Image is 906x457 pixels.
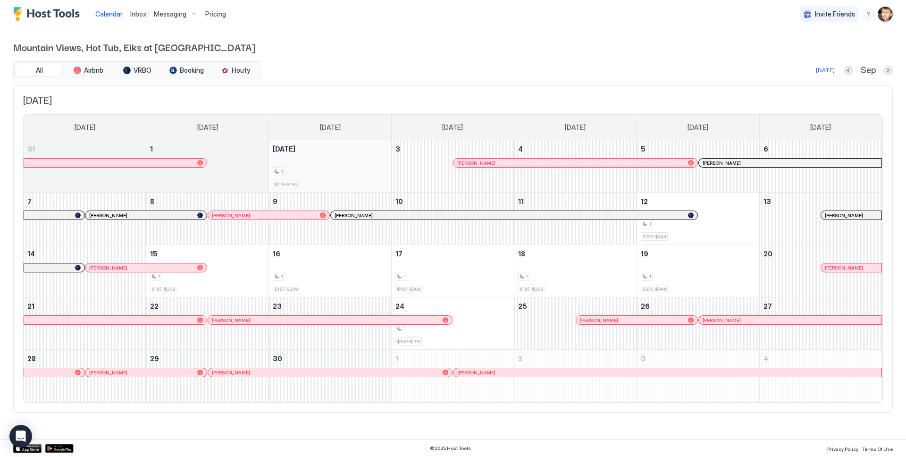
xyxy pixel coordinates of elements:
td: October 1, 2025 [392,350,514,402]
a: Inbox [130,9,146,19]
div: [PERSON_NAME] [825,265,878,271]
div: [PERSON_NAME] [457,160,694,166]
span: [PERSON_NAME] [335,212,373,219]
span: 30 [273,355,282,363]
a: September 28, 2025 [24,350,146,367]
span: Pricing [205,10,226,18]
td: September 29, 2025 [146,350,269,402]
td: September 5, 2025 [637,140,759,193]
a: September 11, 2025 [514,193,637,210]
a: September 30, 2025 [269,350,391,367]
span: [DATE] [75,123,95,132]
td: September 19, 2025 [637,245,759,297]
a: Monday [188,115,227,140]
span: Houfy [232,66,250,75]
span: VRBO [134,66,151,75]
span: [PERSON_NAME] [212,212,250,219]
td: September 28, 2025 [24,350,146,402]
button: Next month [883,66,893,75]
a: Thursday [555,115,595,140]
a: September 29, 2025 [146,350,268,367]
span: 7 [27,197,32,205]
a: September 6, 2025 [760,140,882,158]
td: September 2, 2025 [269,140,392,193]
span: 10 [395,197,403,205]
span: [PERSON_NAME] [89,265,127,271]
a: October 3, 2025 [637,350,759,367]
span: Airbnb [84,66,103,75]
span: 15 [150,250,158,258]
td: September 15, 2025 [146,245,269,297]
td: September 21, 2025 [24,297,146,350]
a: September 25, 2025 [514,297,637,315]
span: 17 [395,250,403,258]
div: Google Play Store [45,444,74,453]
div: [PERSON_NAME] [89,265,203,271]
td: September 16, 2025 [269,245,392,297]
div: tab-group [13,61,261,79]
span: [PERSON_NAME] [212,317,250,323]
span: 3 [395,145,400,153]
span: $167-$209 [151,286,175,292]
span: 24 [395,302,404,310]
span: 1 [649,221,651,227]
td: September 25, 2025 [514,297,637,350]
span: 19 [641,250,648,258]
span: 1 [403,326,406,332]
span: 1 [403,273,406,279]
td: September 4, 2025 [514,140,637,193]
span: © 2025 Host Tools [430,445,471,451]
div: Open Intercom Messenger [9,425,32,448]
span: [DATE] [23,95,883,107]
span: 29 [150,355,159,363]
a: September 4, 2025 [514,140,637,158]
td: September 11, 2025 [514,193,637,245]
a: September 15, 2025 [146,245,268,262]
a: September 24, 2025 [392,297,514,315]
span: $159-$199 [397,339,420,345]
span: 31 [27,145,35,153]
a: App Store [13,444,42,453]
td: September 3, 2025 [392,140,514,193]
span: Calendar [95,10,123,18]
span: [DATE] [442,123,463,132]
a: September 2, 2025 [269,140,391,158]
a: Privacy Policy [827,443,858,453]
span: $167-$209 [520,286,543,292]
td: September 12, 2025 [637,193,759,245]
a: September 12, 2025 [637,193,759,210]
div: [PERSON_NAME] [212,317,448,323]
div: [PERSON_NAME] [825,212,878,219]
td: August 31, 2025 [24,140,146,193]
span: 12 [641,197,648,205]
span: 1 [395,355,398,363]
div: [PERSON_NAME] [580,317,694,323]
span: 28 [27,355,36,363]
span: [PERSON_NAME] [703,317,741,323]
td: September 24, 2025 [392,297,514,350]
span: [PERSON_NAME] [580,317,618,323]
a: Friday [678,115,718,140]
span: [PERSON_NAME] [212,370,250,376]
span: Invite Friends [815,10,855,18]
a: September 14, 2025 [24,245,146,262]
td: September 23, 2025 [269,297,392,350]
td: September 30, 2025 [269,350,392,402]
span: All [36,66,43,75]
a: September 16, 2025 [269,245,391,262]
a: October 2, 2025 [514,350,637,367]
div: [PERSON_NAME] [457,370,878,376]
span: Terms Of Use [862,446,893,452]
span: [PERSON_NAME] [89,370,127,376]
span: [PERSON_NAME] [457,160,495,166]
span: 16 [273,250,280,258]
a: Calendar [95,9,123,19]
span: 21 [27,302,34,310]
span: 26 [641,302,650,310]
a: September 9, 2025 [269,193,391,210]
span: Messaging [154,10,186,18]
a: September 19, 2025 [637,245,759,262]
button: All [16,64,63,77]
span: $167-$209 [397,286,420,292]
